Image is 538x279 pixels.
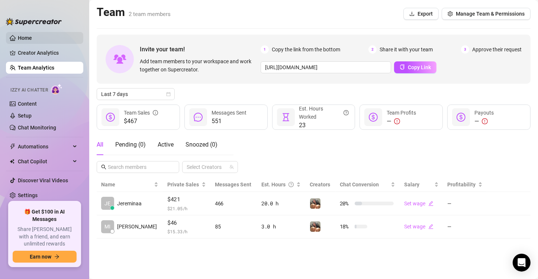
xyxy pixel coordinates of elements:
button: Earn nowarrow-right [13,251,77,263]
a: Setup [18,113,32,119]
span: 18 % [340,222,352,231]
span: Payouts [474,110,494,116]
span: Izzy AI Chatter [10,87,48,94]
img: logo-BBDzfeDw.svg [6,18,62,25]
span: 🎁 Get $100 in AI Messages [13,208,77,223]
span: download [409,11,415,16]
span: 20 % [340,199,352,208]
span: 3 [461,45,469,54]
span: hourglass [281,113,290,122]
span: [PERSON_NAME] [117,222,157,231]
span: Invite your team! [140,45,261,54]
span: $421 [167,195,206,204]
span: Add team members to your workspace and work together on Supercreator. [140,57,258,74]
span: 2 team members [129,11,171,17]
span: Team Profits [387,110,416,116]
span: Messages Sent [212,110,247,116]
span: $467 [124,117,158,126]
img: Chat Copilot [10,159,15,164]
a: Home [18,35,32,41]
div: 466 [215,199,252,208]
a: Content [18,101,37,107]
a: Settings [18,192,38,198]
span: 1 [261,45,269,54]
span: search [101,164,106,170]
span: Copy Link [408,64,431,70]
span: thunderbolt [10,144,16,150]
button: Manage Team & Permissions [442,8,531,20]
h2: Team [97,5,171,19]
th: Name [97,177,163,192]
span: Copy the link from the bottom [272,45,340,54]
div: Pending ( 0 ) [115,140,146,149]
div: Open Intercom Messenger [513,254,531,272]
img: AI Chatter [51,84,62,94]
span: MI [105,222,111,231]
div: Team Sales [124,109,158,117]
span: dollar-circle [457,113,465,122]
a: Discover Viral Videos [18,177,68,183]
button: Export [403,8,439,20]
span: arrow-right [54,254,59,259]
span: Profitability [448,182,476,187]
span: dollar-circle [369,113,378,122]
span: 551 [212,117,247,126]
div: — [387,117,416,126]
span: Share [PERSON_NAME] with a friend, and earn unlimited rewards [13,226,77,248]
span: 2 [368,45,377,54]
a: Team Analytics [18,65,54,71]
span: Last 7 days [101,89,170,100]
span: edit [428,201,434,206]
div: All [97,140,103,149]
img: Mina [310,198,320,209]
span: team [229,165,234,169]
div: 3.0 h [261,222,301,231]
span: Name [101,180,152,189]
a: Set wageedit [404,224,434,230]
span: Chat Conversion [340,182,379,187]
span: Private Sales [167,182,199,187]
div: 85 [215,222,252,231]
span: JE [105,199,111,208]
span: Chat Copilot [18,155,71,167]
a: Creator Analytics [18,47,77,59]
span: Salary [404,182,419,187]
span: Earn now [30,254,51,260]
img: Mina [310,221,320,232]
span: info-circle [153,109,158,117]
span: 23 [299,121,349,130]
span: copy [400,64,405,70]
span: Manage Team & Permissions [456,11,525,17]
span: exclamation-circle [482,118,488,124]
div: 20.0 h [261,199,301,208]
span: setting [448,11,453,16]
div: — [474,117,494,126]
span: Automations [18,141,71,153]
span: Share it with your team [380,45,433,54]
span: Approve their request [472,45,522,54]
span: $ 15.33 /h [167,228,206,235]
span: message [194,113,203,122]
td: — [443,215,487,239]
a: Set wageedit [404,201,434,206]
span: Messages Sent [215,182,251,187]
span: Export [418,11,433,17]
th: Creators [305,177,335,192]
span: exclamation-circle [394,118,400,124]
span: $ 21.05 /h [167,205,206,212]
button: Copy Link [394,61,436,73]
input: Search members [108,163,169,171]
a: Chat Monitoring [18,125,56,131]
span: Active [158,141,174,148]
span: calendar [166,92,171,96]
span: question-circle [289,180,294,189]
span: Snoozed ( 0 ) [186,141,218,148]
div: Est. Hours [261,180,295,189]
span: question-circle [344,105,349,121]
span: Jereminaa [117,199,142,208]
span: edit [428,224,434,229]
div: Est. Hours Worked [299,105,349,121]
span: $46 [167,218,206,227]
td: — [443,192,487,215]
span: dollar-circle [106,113,115,122]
